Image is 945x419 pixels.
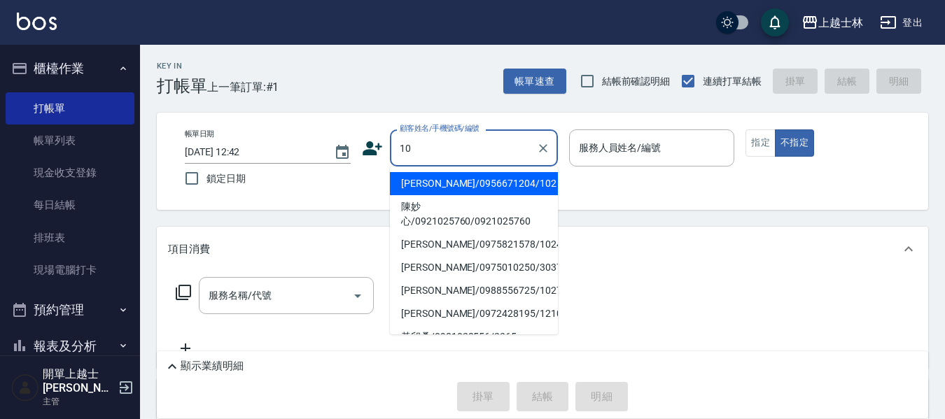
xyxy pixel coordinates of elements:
button: 不指定 [775,129,814,157]
img: Logo [17,13,57,30]
a: 打帳單 [6,92,134,125]
p: 顯示業績明細 [181,359,244,374]
li: [PERSON_NAME]/0975821578/1024 [390,233,558,256]
div: 上越士林 [818,14,863,31]
button: 指定 [745,129,776,157]
span: 上一筆訂單:#1 [207,78,279,96]
button: Clear [533,139,553,158]
span: 結帳前確認明細 [602,74,671,89]
input: YYYY/MM/DD hh:mm [185,141,320,164]
li: 黃卯桑/0981028556/2365 [390,325,558,348]
button: 報表及分析 [6,328,134,364]
button: 帳單速查 [503,69,566,94]
li: 陳妙心/0921025760/0921025760 [390,195,558,233]
label: 帳單日期 [185,129,214,139]
button: save [761,8,789,36]
h3: 打帳單 [157,76,207,96]
button: 登出 [874,10,928,36]
h2: Key In [157,62,207,71]
li: [PERSON_NAME]/0988556725/10273 [390,279,558,302]
button: Open [346,285,369,307]
img: Person [11,374,39,402]
button: 櫃檯作業 [6,50,134,87]
li: [PERSON_NAME]/0956671204/102 [390,172,558,195]
a: 排班表 [6,222,134,254]
a: 每日結帳 [6,189,134,221]
button: Choose date, selected date is 2025-09-21 [325,136,359,169]
li: [PERSON_NAME]/0975010250/3037 [390,256,558,279]
button: 上越士林 [796,8,869,37]
label: 顧客姓名/手機號碼/編號 [400,123,479,134]
span: 鎖定日期 [206,171,246,186]
span: 連續打單結帳 [703,74,762,89]
a: 現場電腦打卡 [6,254,134,286]
a: 現金收支登錄 [6,157,134,189]
li: [PERSON_NAME]/0972428195/12102 [390,302,558,325]
h5: 開單上越士[PERSON_NAME] [43,367,114,395]
button: 預約管理 [6,292,134,328]
a: 帳單列表 [6,125,134,157]
p: 主管 [43,395,114,408]
p: 項目消費 [168,242,210,257]
div: 項目消費 [157,227,928,271]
